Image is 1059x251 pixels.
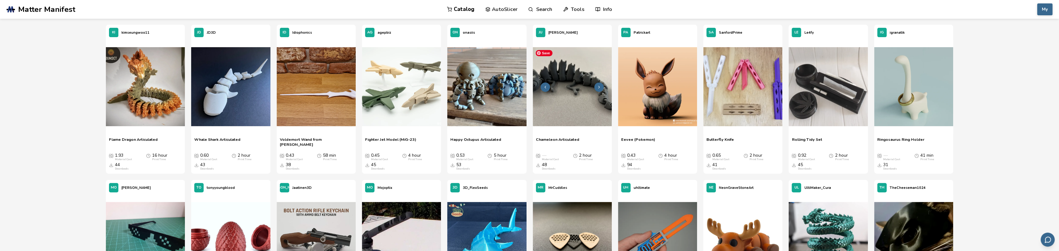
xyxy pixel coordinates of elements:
[238,158,251,161] div: Print Time
[371,153,388,161] div: 0.45
[112,31,115,35] span: KI
[408,158,422,161] div: Print Time
[200,153,217,161] div: 0.60
[200,167,214,170] div: Downloads
[453,186,458,190] span: 3D
[109,137,158,146] a: Flame Dragon Articulated
[286,162,299,170] div: 38
[463,185,488,191] p: 3D_FlexSeeds
[367,31,372,35] span: AG
[207,185,235,191] p: tonyyoungblood
[792,153,796,158] span: Average Cost
[493,153,507,161] div: 5 hour
[280,153,284,158] span: Average Cost
[109,153,113,158] span: Average Cost
[365,153,369,158] span: Average Cost
[879,186,884,190] span: TH
[706,153,711,158] span: Average Cost
[883,162,897,170] div: 31
[365,137,416,146] a: Fighter Jet Model (MiG-23)
[719,29,742,36] p: SanfordPrime
[618,47,697,126] img: Eevee (Pokemon)
[744,153,748,158] span: Average Print Time
[280,162,284,167] span: Downloads
[712,162,726,170] div: 41
[367,186,373,190] span: MO
[121,29,150,36] p: kimseungwoo11
[542,167,556,170] div: Downloads
[121,185,151,191] p: [PERSON_NAME]
[453,31,458,35] span: ON
[712,167,726,170] div: Downloads
[232,153,236,158] span: Average Print Time
[706,137,734,146] a: Butterfly Knife
[542,158,559,161] div: Material Cost
[200,158,217,161] div: Material Cost
[280,137,353,146] a: Voldemort Wand from [PERSON_NAME]
[618,40,697,134] a: Eevee (Pokemon)
[634,29,650,36] p: Patrickart
[146,153,151,158] span: Average Print Time
[798,162,811,170] div: 45
[880,31,884,35] span: IG
[890,29,905,36] p: igranatik
[408,153,422,161] div: 4 hour
[538,186,543,190] span: MR
[664,158,678,161] div: Print Time
[798,167,811,170] div: Downloads
[621,162,626,167] span: Downloads
[450,162,455,167] span: Downloads
[798,153,814,161] div: 0.92
[709,31,714,35] span: SA
[623,186,628,190] span: UH
[402,153,407,158] span: Average Print Time
[317,153,321,158] span: Average Print Time
[883,153,888,158] span: —
[286,158,303,161] div: Material Cost
[450,137,501,146] a: Happy Octupus Articulated
[1037,3,1052,15] button: My
[792,137,822,146] a: Rolling Tidy Set
[579,153,593,161] div: 2 hour
[456,167,470,170] div: Downloads
[286,167,299,170] div: Downloads
[627,167,641,170] div: Downloads
[883,167,897,170] div: Downloads
[270,186,299,190] span: [PERSON_NAME]
[536,50,552,56] span: Save
[877,137,924,146] a: Ringosaurus Ring Holder
[238,153,251,161] div: 2 hour
[621,153,626,158] span: Average Cost
[378,29,391,36] p: agepbiz
[804,29,814,36] p: Le4fy
[536,137,579,146] a: Chameleon Articulated
[18,5,75,14] span: Matter Manifest
[463,29,475,36] p: onasiis
[536,162,540,167] span: Downloads
[194,153,199,158] span: Average Cost
[323,158,337,161] div: Print Time
[283,31,286,35] span: ID
[378,185,392,191] p: Mojoptix
[920,153,934,161] div: 41 min
[579,158,593,161] div: Print Time
[548,185,567,191] p: MrCuddles
[920,158,934,161] div: Print Time
[914,153,919,158] span: Average Print Time
[634,185,650,191] p: uhltimate
[794,31,799,35] span: LE
[719,185,754,191] p: NeonGraveStoneArt
[664,153,678,161] div: 4 hour
[706,162,711,167] span: Downloads
[200,162,214,170] div: 43
[1041,233,1055,247] button: Send feedback via email
[621,137,655,146] a: Eevee (Pokemon)
[371,162,385,170] div: 45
